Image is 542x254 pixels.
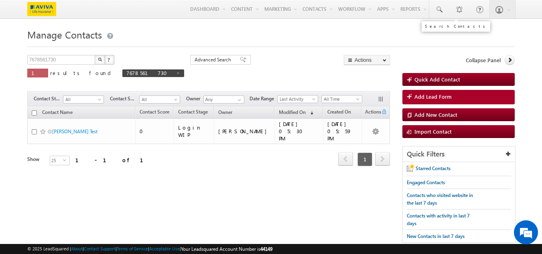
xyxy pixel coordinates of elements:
div: [DATE] 05:59 PM [327,120,358,142]
span: next [375,152,390,166]
span: Engaged Contacts [407,179,445,185]
span: 44149 [260,246,272,252]
input: Check all records [32,110,37,116]
a: Show All Items [233,96,244,104]
span: Actions [362,108,381,118]
div: [PERSON_NAME] [218,128,271,135]
span: Created On [327,109,351,115]
span: (sorted descending) [307,110,313,116]
a: next [375,153,390,166]
span: Contact Source [110,95,139,102]
img: Search [98,57,102,61]
a: Contact Score [136,108,173,118]
span: Collapse Panel [466,57,501,64]
a: prev [338,153,353,166]
span: New Contacts in last 7 days [407,233,465,239]
span: Quick Add Contact [414,76,460,83]
span: 1 [31,69,44,76]
a: Modified On (sorted descending) [275,108,317,118]
span: Contacts who visited website in the last 7 days [407,192,473,206]
div: Show [27,156,43,163]
img: Custom Logo [27,2,56,16]
div: 0 [140,128,170,135]
span: Contact Stage [178,109,208,115]
a: All [63,96,104,104]
span: Your Leadsquared Account Number is [181,246,272,252]
span: prev [338,152,353,166]
span: All [63,96,101,103]
div: [DATE] 05:30 PM [279,120,319,142]
a: Add Lead Form [402,90,515,104]
div: 1 - 1 of 1 [75,155,153,165]
a: Contact Support [84,246,116,251]
a: Contact Stage [174,108,212,118]
span: Modified On [279,109,306,115]
span: Contacts with activity in last 7 days [407,213,470,226]
span: 25 [50,156,63,165]
span: Contact Stage [34,95,63,102]
button: Actions [344,55,390,65]
div: Search Contacts [425,24,487,28]
span: Date Range [250,95,277,102]
span: 1 [357,152,372,166]
button: ? [105,55,114,65]
span: Import Contact [414,128,452,135]
span: results found [50,69,114,76]
span: Contact Score [140,109,169,115]
a: [PERSON_NAME] Test [52,128,97,134]
a: Acceptable Use [149,246,180,251]
a: Terms of Service [117,246,148,251]
span: ? [108,56,111,63]
span: All Time [322,96,360,103]
span: Owner [186,95,203,102]
span: All [140,96,178,103]
a: Contact Name [38,108,77,118]
div: Login WIP [178,124,210,138]
span: 7678561730 [126,69,172,76]
a: All Time [321,95,362,103]
span: Advanced Search [195,56,233,63]
a: Last Activity [277,95,318,103]
a: About [71,246,83,251]
span: © 2025 LeadSquared | | | | | [27,245,272,253]
span: Manage Contacts [27,28,102,41]
a: All [139,96,180,104]
span: Add New Contact [414,111,457,118]
span: Starred Contacts [416,165,451,171]
input: Type to Search [203,96,244,104]
span: Owner [218,109,232,115]
a: Created On [323,108,355,118]
span: select [63,158,69,162]
span: Add Lead Form [414,93,452,100]
span: Last Activity [278,96,316,103]
div: Quick Filters [403,146,516,162]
